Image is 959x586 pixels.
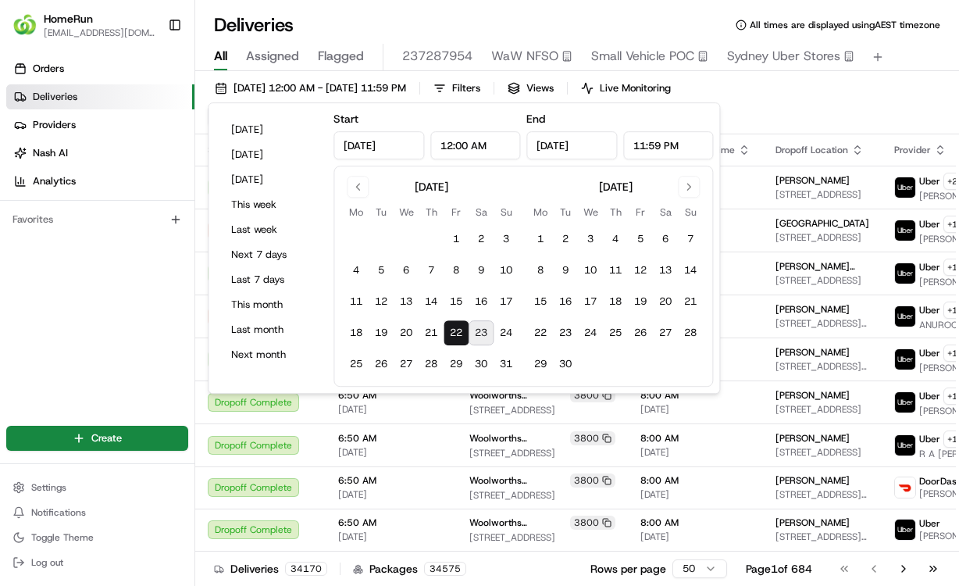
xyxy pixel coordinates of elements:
[419,204,444,220] th: Thursday
[553,352,578,377] button: 30
[285,562,327,576] div: 34170
[214,13,294,38] h1: Deliveries
[628,227,653,252] button: 5
[469,447,615,459] span: [STREET_ADDRESS]
[628,289,653,314] button: 19
[419,289,444,314] button: 14
[338,446,444,459] span: [DATE]
[33,118,76,132] span: Providers
[338,389,444,402] span: 6:50 AM
[895,220,915,241] img: uber-new-logo.jpeg
[224,144,318,166] button: [DATE]
[494,258,519,283] button: 10
[338,531,444,543] span: [DATE]
[919,517,940,530] span: Uber
[526,112,545,126] label: End
[750,19,940,31] span: All times are displayed using AEST timezone
[6,552,188,573] button: Log out
[444,227,469,252] button: 1
[553,258,578,283] button: 9
[494,352,519,377] button: 31
[640,531,750,543] span: [DATE]
[590,561,666,577] p: Rows per page
[214,47,227,66] span: All
[578,320,603,345] button: 24
[678,258,703,283] button: 14
[353,561,466,577] div: Packages
[578,258,603,283] button: 10
[640,516,750,529] span: 8:00 AM
[6,141,194,166] a: Nash AI
[678,289,703,314] button: 21
[469,320,494,345] button: 23
[469,352,494,377] button: 30
[570,388,615,402] div: 3800
[333,112,358,126] label: Start
[6,426,188,451] button: Create
[574,77,678,99] button: Live Monitoring
[623,131,714,159] input: Time
[394,258,419,283] button: 6
[678,204,703,220] th: Sunday
[469,289,494,314] button: 16
[469,489,615,502] span: [STREET_ADDRESS]
[31,531,94,544] span: Toggle Theme
[678,176,700,198] button: Go to next month
[919,433,940,445] span: Uber
[526,81,554,95] span: Views
[775,389,850,402] span: [PERSON_NAME]
[402,47,472,66] span: 237287954
[430,131,521,159] input: Time
[599,179,633,195] div: [DATE]
[775,488,869,501] span: [STREET_ADDRESS][PERSON_NAME]
[775,432,850,445] span: [PERSON_NAME]
[919,304,940,316] span: Uber
[426,77,487,99] button: Filters
[640,446,750,459] span: [DATE]
[344,204,369,220] th: Monday
[224,219,318,241] button: Last week
[528,258,553,283] button: 8
[6,113,194,138] a: Providers
[603,289,628,314] button: 18
[469,404,615,416] span: [STREET_ADDRESS]
[338,432,444,445] span: 6:50 AM
[419,352,444,377] button: 28
[628,320,653,345] button: 26
[444,352,469,377] button: 29
[469,227,494,252] button: 2
[528,352,553,377] button: 29
[600,81,671,95] span: Live Monitoring
[444,320,469,345] button: 22
[452,81,480,95] span: Filters
[578,204,603,220] th: Wednesday
[224,169,318,191] button: [DATE]
[628,204,653,220] th: Friday
[775,174,850,187] span: [PERSON_NAME]
[895,263,915,284] img: uber-new-logo.jpeg
[653,258,678,283] button: 13
[469,474,567,487] span: Woolworths [GEOGRAPHIC_DATA] (VDOS)
[424,562,466,576] div: 34575
[469,516,567,529] span: Woolworths [GEOGRAPHIC_DATA] (VDOS)
[6,502,188,523] button: Notifications
[31,556,63,569] span: Log out
[553,289,578,314] button: 16
[338,488,444,501] span: [DATE]
[727,47,840,66] span: Sydney Uber Stores
[214,561,327,577] div: Deliveries
[895,306,915,327] img: uber-new-logo.jpeg
[6,169,194,194] a: Analytics
[33,174,76,188] span: Analytics
[6,6,162,44] button: HomeRunHomeRun[EMAIL_ADDRESS][DOMAIN_NAME]
[775,231,869,244] span: [STREET_ADDRESS]
[501,77,561,99] button: Views
[419,258,444,283] button: 7
[553,204,578,220] th: Tuesday
[6,527,188,548] button: Toggle Theme
[44,11,93,27] button: HomeRun
[895,349,915,370] img: uber-new-logo.jpeg
[919,390,940,402] span: Uber
[224,269,318,291] button: Last 7 days
[775,403,869,416] span: [STREET_ADDRESS]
